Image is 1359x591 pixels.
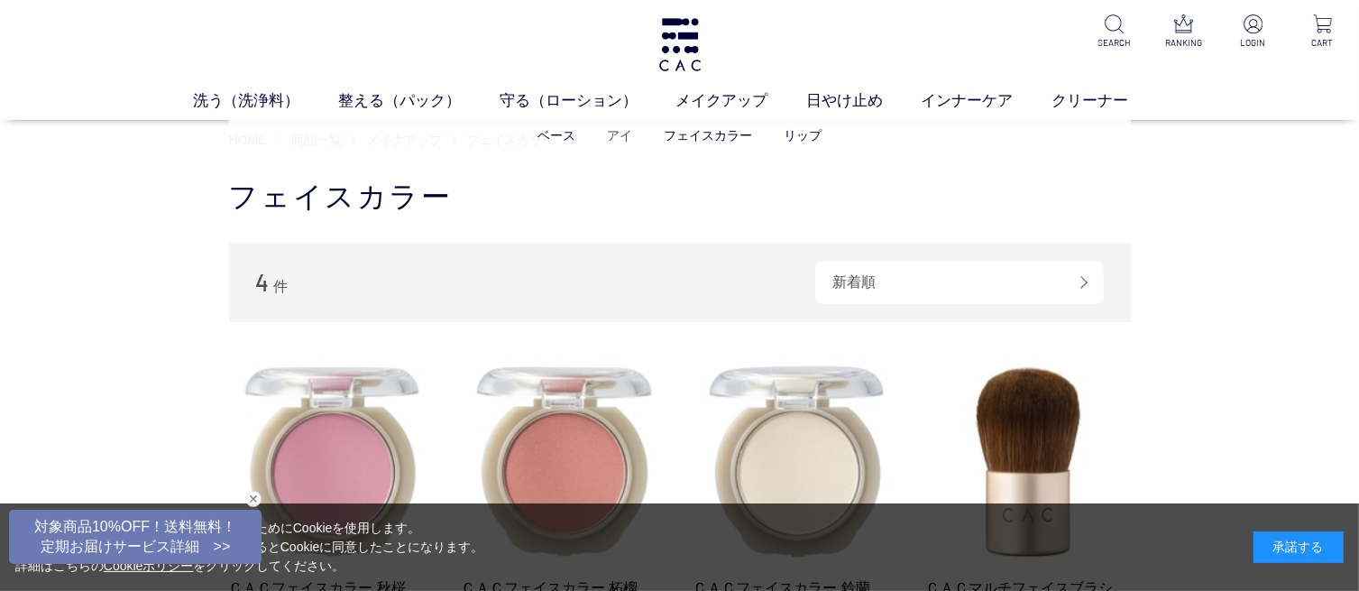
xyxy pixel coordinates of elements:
a: 守る（ローション） [500,89,676,113]
a: ベース [537,128,575,143]
div: 承諾する [1253,531,1344,563]
h1: フェイスカラー [229,178,1131,217]
img: ＣＡＣフェイスカラー 秋桜（こすもす） [229,358,435,564]
a: アイ [607,128,632,143]
span: 件 [273,279,288,294]
p: LOGIN [1231,36,1275,50]
a: リップ [784,128,822,143]
a: CART [1300,14,1345,50]
p: SEARCH [1092,36,1136,50]
a: LOGIN [1231,14,1275,50]
a: インナーケア [921,89,1051,113]
a: SEARCH [1092,14,1136,50]
a: RANKING [1162,14,1206,50]
p: CART [1300,36,1345,50]
div: 新着順 [815,261,1104,304]
a: クリーナー [1051,89,1167,113]
span: 4 [256,268,270,296]
p: RANKING [1162,36,1206,50]
a: 日やけ止め [806,89,922,113]
img: logo [657,18,703,71]
img: ＣＡＣフェイスカラー 柘榴（ざくろ） [461,358,666,564]
img: ＣＡＣマルチフェイスブラシ [925,358,1131,564]
a: メイクアップ [675,89,806,113]
a: 整える（パック） [338,89,500,113]
a: フェイスカラー [664,128,752,143]
img: ＣＡＣフェイスカラー 鈴蘭（すずらん） [693,358,899,564]
a: 洗う（洗浄料） [193,89,339,113]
